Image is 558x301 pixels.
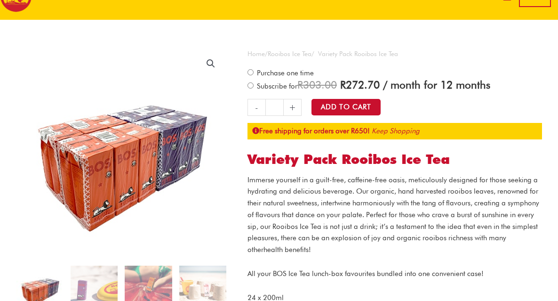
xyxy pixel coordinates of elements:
[247,82,254,89] input: Subscribe for / month for 12 months
[202,55,219,72] a: View full-screen image gallery
[297,78,337,91] span: 303.00
[247,69,254,75] input: Purchase one time
[247,268,542,280] p: All your BOS Ice Tea lunch-box favourites bundled into one convenient case!
[383,78,490,91] span: / month for 12 months
[247,50,265,57] a: Home
[255,69,314,77] span: Purchase one time
[263,245,311,254] a: health benefits!
[372,127,420,135] a: Keep Shopping
[255,82,490,90] span: Subscribe for
[311,99,381,115] button: Add to Cart
[247,174,542,256] p: Immerse yourself in a guilt-free, caffeine-free oasis, meticulously designed for those seeking a ...
[340,78,346,91] span: R
[268,50,311,57] a: Rooibos Ice Tea
[247,48,542,60] nav: Breadcrumb
[252,127,370,135] strong: Free shipping for orders over R650!
[340,78,380,91] span: 272.70
[247,99,265,116] a: -
[284,99,302,116] a: +
[247,152,542,168] h1: Variety Pack Rooibos Ice Tea
[297,78,303,91] span: R
[265,99,284,116] input: Product quantity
